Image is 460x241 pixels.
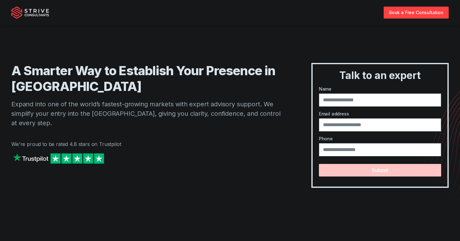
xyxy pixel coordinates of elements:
[11,6,49,19] img: Strive Consultants
[11,99,286,128] p: Expand into one of the world’s fastest-growing markets with expert advisory support. We simplify ...
[11,63,286,94] h1: A Smarter Way to Establish Your Presence in [GEOGRAPHIC_DATA]
[319,135,441,142] label: Phone
[315,69,445,82] h3: Talk to an expert
[11,140,286,148] p: We're proud to be rated 4.8 stars on Trustpilot
[384,7,449,18] a: Book a Free Consultation
[319,110,441,117] label: Email address
[319,86,441,92] label: Name
[319,164,441,177] button: Submit
[11,152,106,165] img: Strive on Trustpilot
